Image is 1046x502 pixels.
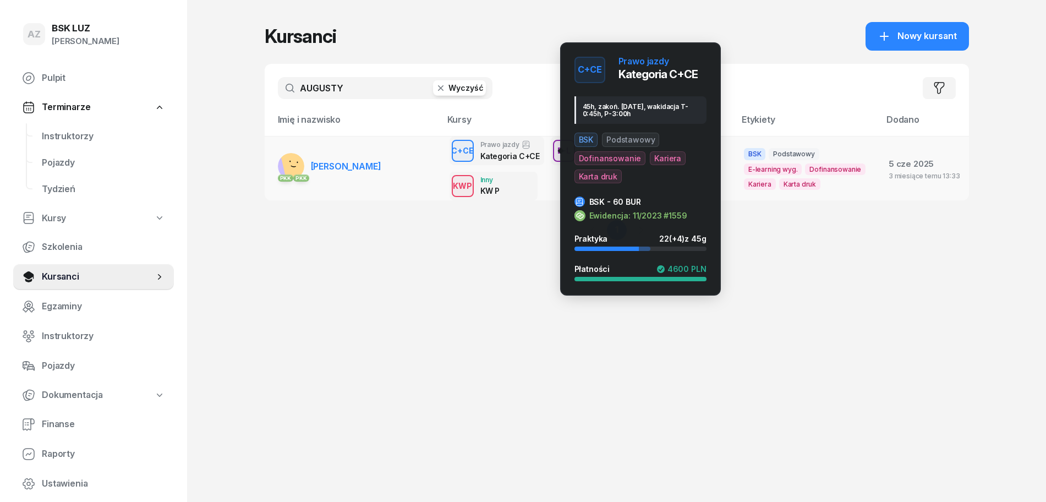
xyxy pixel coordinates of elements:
[779,178,820,190] span: Karta druk
[574,133,598,146] span: BSK
[13,264,174,290] a: Kursanci
[744,163,802,175] span: E-learning wyg.
[480,151,538,161] div: Kategoria C+CE
[42,477,165,491] span: Ustawienia
[13,411,174,438] a: Finanse
[480,140,538,149] div: Prawo jazdy
[52,24,119,33] div: BSK LUZ
[28,30,41,39] span: AZ
[311,161,381,172] span: [PERSON_NAME]
[769,148,819,160] span: Podstawowy
[602,133,659,146] span: Podstawowy
[42,447,165,461] span: Raporty
[33,150,174,176] a: Pojazdy
[618,66,698,83] div: Kategoria C+CE
[656,264,707,274] div: 4600 PLN
[589,197,641,206] div: BSK - 60 BUR
[42,299,165,314] span: Egzaminy
[42,71,165,85] span: Pulpit
[589,211,687,220] div: Ewidencja: 11/2023 #1559
[265,26,336,46] h1: Kursanci
[33,176,174,203] a: Tydzień
[278,153,381,179] a: PKKPKK[PERSON_NAME]
[574,96,707,124] div: 45h, zakoń. [DATE], wakidacja T-0:45h, P-3:00h
[42,329,165,343] span: Instruktorzy
[618,57,669,66] div: Prawo jazdy
[744,148,766,160] span: BSK
[13,65,174,91] a: Pulpit
[452,140,474,162] button: C+CE
[574,234,608,243] span: Praktyka
[42,388,103,402] span: Dokumentacja
[13,95,174,120] a: Terminarze
[13,441,174,467] a: Raporty
[669,234,684,243] span: (+4)
[293,174,309,182] div: PKK
[52,34,119,48] div: [PERSON_NAME]
[42,417,165,432] span: Finanse
[441,112,735,136] th: Kursy
[744,178,776,190] span: Kariera
[42,100,90,114] span: Terminarze
[880,112,969,136] th: Dodano
[735,112,880,136] th: Etykiety
[13,471,174,497] a: Ustawienia
[42,156,165,170] span: Pojazdy
[13,353,174,379] a: Pojazdy
[897,29,957,43] span: Nowy kursant
[650,151,686,165] span: Kariera
[805,163,866,175] span: Dofinansowanie
[42,359,165,373] span: Pojazdy
[13,234,174,260] a: Szkolenia
[452,175,474,197] button: KWP
[480,186,500,195] div: KW P
[42,211,66,226] span: Kursy
[574,264,617,274] div: Płatności
[42,129,165,144] span: Instruktorzy
[447,144,478,157] div: C+CE
[13,293,174,320] a: Egzaminy
[480,176,500,183] div: Inny
[278,174,294,182] div: PKK
[42,182,165,197] span: Tydzień
[889,172,960,179] div: 3 miesiące temu 13:33
[13,383,174,408] a: Dokumentacja
[573,61,606,79] div: C+CE
[866,22,969,51] button: Nowy kursant
[13,206,174,231] a: Kursy
[574,57,605,83] button: C+CE
[33,123,174,150] a: Instruktorzy
[889,157,960,171] div: 5 cze 2025
[278,77,492,99] input: Szukaj
[13,323,174,350] a: Instruktorzy
[553,144,575,157] div: E-L
[42,270,154,284] span: Kursanci
[574,170,622,183] span: Karta druk
[448,179,477,193] div: KWP
[659,234,706,243] div: 22 z 45g
[265,112,441,136] th: Imię i nazwisko
[42,240,165,254] span: Szkolenia
[433,80,486,96] button: Wyczyść
[574,151,646,165] span: Dofinansowanie
[553,140,575,162] button: E-L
